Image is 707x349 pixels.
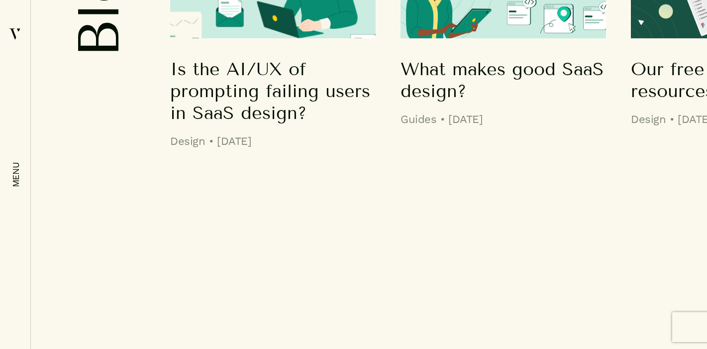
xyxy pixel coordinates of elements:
[11,162,21,187] em: menu
[401,113,483,125] dfn: Guides • [DATE]
[170,58,376,124] h5: Is the AI/UX of prompting failing users in SaaS design?
[401,58,606,102] h5: What makes good SaaS design?
[170,135,251,147] dfn: Design • [DATE]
